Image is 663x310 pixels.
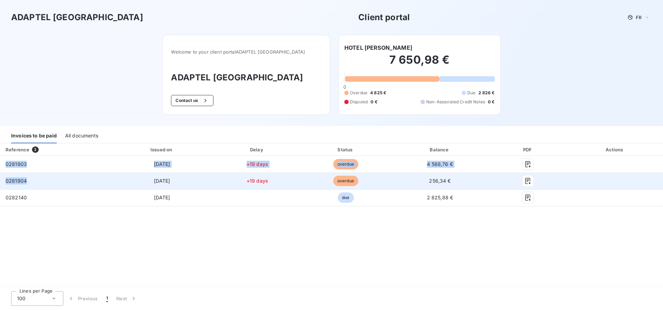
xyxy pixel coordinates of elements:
span: 0 [343,84,346,90]
span: 2 825,88 € [427,194,453,200]
div: Issued on [111,146,213,153]
span: 3 [32,146,38,153]
span: [DATE] [154,194,170,200]
h3: ADAPTEL [GEOGRAPHIC_DATA] [171,71,321,84]
span: [DATE] [154,178,170,184]
span: Non-Associated Credit Notes [426,99,485,105]
span: Overdue [350,90,367,96]
h3: Client portal [358,11,410,24]
span: 100 [17,295,25,302]
h6: HOTEL [PERSON_NAME] [344,43,412,52]
div: Invoices to be paid [11,129,57,143]
span: 0281903 [6,161,27,167]
span: Due [467,90,475,96]
span: overdue [333,159,358,169]
button: Contact us [171,95,213,106]
span: 0282140 [6,194,27,200]
span: +19 days [247,161,268,167]
button: Previous [63,291,102,306]
div: Reference [6,147,29,152]
h3: ADAPTEL [GEOGRAPHIC_DATA] [11,11,143,24]
span: 256,34 € [429,178,451,184]
h2: 7 650,98 € [344,53,495,74]
span: 0281904 [6,178,27,184]
span: FR [636,15,641,20]
span: 1 [106,295,108,302]
span: 4 568,76 € [427,161,453,167]
span: +19 days [247,178,268,184]
div: Balance [392,146,487,153]
span: 2 826 € [478,90,495,96]
span: 0 € [370,99,377,105]
div: All documents [65,129,98,143]
button: Next [112,291,141,306]
span: due [338,192,353,203]
span: Welcome to your client portal ADAPTEL [GEOGRAPHIC_DATA] [171,49,321,55]
span: 4 825 € [370,90,386,96]
div: Actions [568,146,662,153]
div: Status [302,146,389,153]
span: 0 € [488,99,494,105]
span: [DATE] [154,161,170,167]
div: Delay [216,146,299,153]
div: PDF [491,146,566,153]
button: 1 [102,291,112,306]
span: overdue [333,176,358,186]
span: Disputed [350,99,368,105]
